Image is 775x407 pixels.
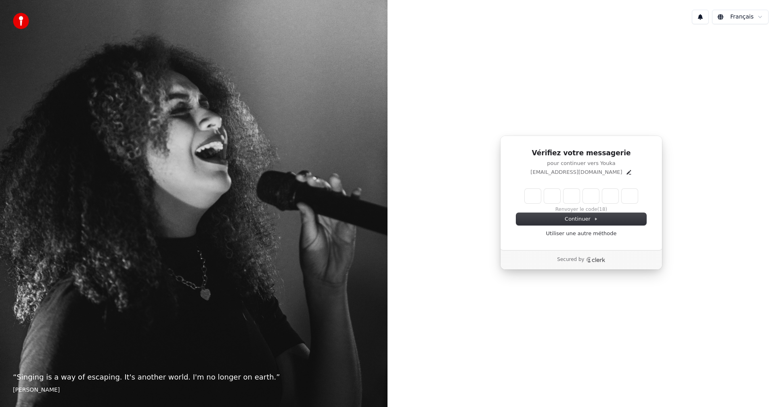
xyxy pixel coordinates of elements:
[13,386,375,394] footer: [PERSON_NAME]
[546,230,617,237] a: Utiliser une autre méthode
[586,257,605,263] a: Clerk logo
[516,160,646,167] p: pour continuer vers Youka
[525,189,654,203] input: Enter verification code
[530,169,622,176] p: [EMAIL_ADDRESS][DOMAIN_NAME]
[516,213,646,225] button: Continuer
[557,257,584,263] p: Secured by
[516,148,646,158] h1: Vérifiez votre messagerie
[626,169,632,175] button: Edit
[13,13,29,29] img: youka
[565,215,598,223] span: Continuer
[13,372,375,383] p: “ Singing is a way of escaping. It's another world. I'm no longer on earth. ”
